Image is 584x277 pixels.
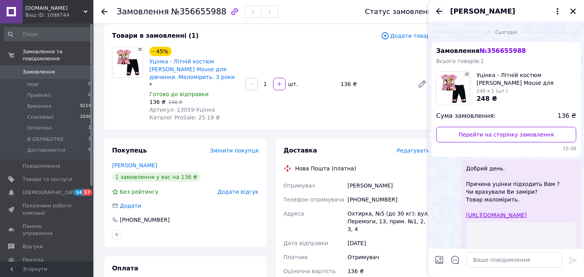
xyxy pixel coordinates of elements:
div: Ваш ID: 1098744 [25,12,93,19]
span: Без рейтингу [120,189,158,195]
span: Всього товарів: 1 [436,58,484,64]
span: [PERSON_NAME] [450,6,515,16]
span: Готово до відправки [149,91,209,97]
span: Повідомлення [23,163,60,170]
div: шт. [286,80,299,88]
span: Відгуки [23,243,43,250]
span: 17 [83,189,92,196]
span: Замовлення [117,7,169,16]
span: Додати товар [381,32,430,40]
span: Покупці [23,256,44,263]
span: Прийняті [27,92,51,99]
span: № 356655988 [479,47,526,54]
button: Закрити [568,7,578,16]
span: 9 [88,147,91,154]
span: Добрий день. Причина уцінки підходить Вам ? Чи врахували Ви заміри? Товар маломірить. [466,165,560,219]
span: 248 ₴ [168,100,182,105]
span: Оплата [112,265,138,272]
span: Доставляются [27,147,65,154]
span: 8214 [80,103,91,110]
span: Панель управління [23,223,72,237]
span: 136 ₴ [558,112,576,121]
div: [PERSON_NAME] [346,179,431,193]
span: Отримувач [284,182,315,189]
span: 1 [88,124,91,131]
span: Додати [120,203,141,209]
div: - 45% [149,47,172,56]
img: Уцінка - Літній костюм Minnie Mouse для дівчинки. Маломірить. 3 роки [112,47,143,77]
div: 12.08.2025 [431,28,581,36]
div: [PHONE_NUMBER] [346,193,431,207]
a: Перейти на сторінку замовлення [436,127,576,142]
span: [DEMOGRAPHIC_DATA] [23,189,80,196]
span: Змінити покупця [210,147,259,154]
span: Додати відгук [217,189,258,195]
span: ZEBRA-STAR.com [25,5,84,12]
span: Оціночна вартість [284,268,336,274]
span: Телефон отримувача [284,196,344,203]
span: Адреса [284,210,304,217]
span: В ОБРАБОТКЕ [27,136,63,143]
span: Скасовані [27,114,54,121]
div: Повернутися назад [101,8,107,16]
span: Замовлення [436,47,526,54]
span: 248 ₴ [477,95,497,102]
span: 136 ₴ [149,99,166,105]
span: 14 [74,189,83,196]
button: Відкрити шаблони відповідей [450,255,460,265]
span: 1 [88,136,91,143]
span: 0 [88,92,91,99]
span: 2036 [80,114,91,121]
span: Каталог ProSale: 25.19 ₴ [149,114,220,121]
a: [URL][DOMAIN_NAME] [466,212,527,218]
div: 136 ₴ [337,79,411,89]
span: №356655988 [171,7,226,16]
span: Сьогодні [492,29,520,36]
div: Отримувач [346,250,431,264]
span: Нові [27,81,39,88]
span: Оплачені [27,124,52,131]
span: Товари в замовленні (1) [112,32,199,39]
span: Товари та послуги [23,176,72,183]
div: 1 замовлення у вас на 136 ₴ [112,172,200,182]
a: [PERSON_NAME] [112,162,157,168]
a: Редагувати [414,76,430,92]
div: [DATE] [346,236,431,250]
span: Сума замовлення: [436,112,496,121]
img: 1166008485_w100_h100_utsenka-letnij.jpg [437,72,470,105]
span: Покупець [112,147,147,154]
span: Доставка [284,147,317,154]
div: Охтирка, №5 (до 30 кг): вул. Перемоги, 13, прим. №1, 2, 3, 4 [346,207,431,236]
span: Редагувати [397,147,430,154]
div: Статус замовлення [365,8,437,16]
span: Уцінка - Літній костюм [PERSON_NAME] Mouse для дівчинки. Маломірить. 3 роки [477,71,576,87]
span: Замовлення та повідомлення [23,48,93,62]
span: 0 [88,81,91,88]
span: Артикул: 13059-Уцінка [149,107,215,113]
button: Назад [435,7,444,16]
input: Пошук [4,27,92,41]
a: Уцінка - Літній костюм [PERSON_NAME] Mouse для дівчинки. Маломірить. 3 роки [149,58,235,80]
span: 15:38 12.08.2025 [436,146,576,152]
span: Виконані [27,103,51,110]
div: Нова Пошта (платна) [293,165,358,172]
span: Замовлення [23,68,55,75]
span: Дата відправки [284,240,328,246]
button: [PERSON_NAME] [450,6,562,16]
div: [PHONE_NUMBER] [119,216,170,224]
span: Платник [284,254,308,260]
span: Показники роботи компанії [23,202,72,216]
span: 248 x 1 (шт.) [477,88,508,94]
